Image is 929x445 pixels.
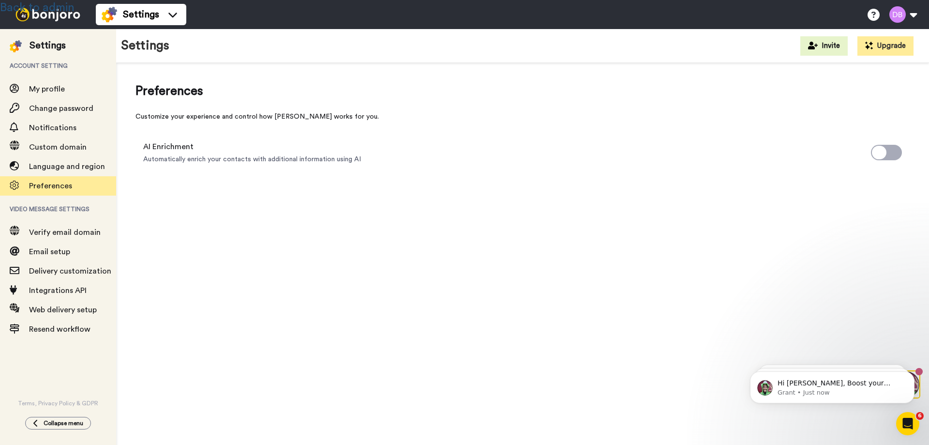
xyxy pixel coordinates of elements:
[102,7,117,22] img: settings-colored.svg
[30,39,66,52] div: Settings
[916,412,924,420] span: 6
[896,412,919,435] iframe: Intercom live chat
[29,306,97,314] span: Web delivery setup
[857,36,914,56] button: Upgrade
[29,287,87,294] span: Integrations API
[121,39,169,53] h1: Settings
[29,143,87,151] span: Custom domain
[143,154,361,164] span: Automatically enrich your contacts with additional information using AI
[44,419,83,427] span: Collapse menu
[735,351,929,419] iframe: Intercom notifications message
[123,8,159,21] span: Settings
[29,182,72,190] span: Preferences
[29,248,70,256] span: Email setup
[800,36,848,56] button: Invite
[29,124,76,132] span: Notifications
[29,163,105,170] span: Language and region
[135,112,910,122] div: Customize your experience and control how [PERSON_NAME] works for you.
[143,141,361,153] span: AI Enrichment
[29,325,90,333] span: Resend workflow
[29,229,101,236] span: Verify email domain
[29,85,65,93] span: My profile
[10,40,22,52] img: settings-colored.svg
[135,82,910,100] span: Preferences
[29,105,93,112] span: Change password
[25,417,91,430] button: Collapse menu
[1,2,27,28] img: 3183ab3e-59ed-45f6-af1c-10226f767056-1659068401.jpg
[29,267,111,275] span: Delivery customization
